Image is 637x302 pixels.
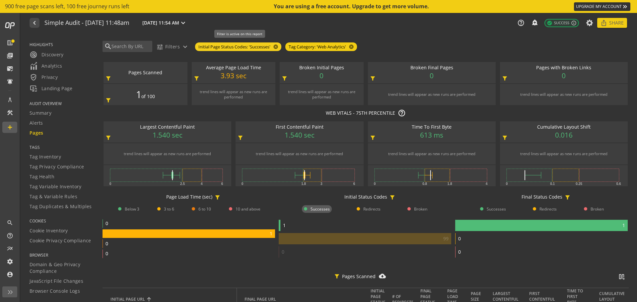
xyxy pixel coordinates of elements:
[136,88,141,101] span: 1
[141,19,188,27] button: [DATE] 11:54 AM
[547,20,552,26] mat-icon: check_circle
[485,182,487,186] text: 4
[398,109,406,117] mat-icon: help_outline
[30,173,54,180] span: Tag Health
[106,220,108,226] text: 0
[30,130,43,136] span: Pages
[506,182,508,186] text: 0
[124,151,211,156] div: trend lines will appear as new runs are performed
[109,182,111,186] text: 0
[179,19,187,27] mat-icon: expand_more
[319,71,323,81] span: 0
[239,124,360,131] div: First Contentful Paint
[30,85,37,92] mat-icon: important_devices
[414,206,427,212] span: Broken
[105,135,111,141] mat-icon: filter_alt
[201,182,203,186] text: 4
[283,222,286,228] text: 1
[180,182,185,186] text: 2.5
[616,182,621,186] text: 0.6
[107,69,184,76] div: Pages Scanned
[110,296,145,302] div: INITIAL PAGE URL
[153,130,182,140] span: 1.540 sec
[371,124,492,131] div: Time To First Byte
[154,41,192,53] button: Filters
[166,194,212,200] div: Page Load Time (sec)
[111,43,151,50] input: Search By URL
[389,194,395,201] mat-icon: filter_alt
[7,78,13,85] mat-icon: notifications_active
[574,2,630,11] a: UPGRADE MY ACCOUNT
[30,73,37,81] mat-icon: verified_user
[7,52,13,59] mat-icon: library_books
[285,130,315,140] span: 1.540 sec
[30,261,94,274] span: Domain & Geo Privacy Compliance
[344,194,387,200] div: Initial Status Codes
[236,206,260,212] span: 10 and above
[104,42,111,50] mat-icon: search
[564,194,571,201] mat-icon: filter_alt
[7,39,13,46] mat-icon: list_alt
[286,89,357,100] div: trend lines will appear as new runs are performed
[282,249,284,255] text: 0
[609,17,624,29] span: Share
[7,219,13,226] mat-icon: search
[7,96,13,103] mat-icon: architecture
[30,163,84,170] span: Tag Privacy Compliance
[164,206,174,212] span: 3 to 6
[242,182,244,186] text: 0
[522,194,562,200] div: Final Status Codes
[194,41,358,52] mat-chip-listbox: Currently applied filters
[388,151,475,156] div: trend lines will appear as new runs are performed
[105,97,111,103] mat-icon: filter_alt
[7,124,13,131] mat-icon: add
[30,252,94,258] span: BROWSER
[597,18,627,28] button: Share
[374,182,376,186] text: 0
[30,101,94,106] span: AUDIT OVERVIEW
[443,235,449,242] text: 99
[601,20,607,26] mat-icon: ios_share
[379,272,386,279] mat-icon: cloud_download_filled
[30,227,68,234] span: Cookie Inventory
[370,135,376,141] mat-icon: filter_alt
[181,43,189,51] mat-icon: expand_more
[388,92,475,97] div: trend lines will appear as new runs are performed
[342,273,376,283] p: Pages Scanned
[576,182,582,186] text: 0.25
[198,206,211,212] span: 6 to 10
[30,153,61,160] span: Tag Inventory
[458,235,461,242] text: 0
[346,44,355,49] mat-icon: cancel
[142,20,179,26] span: [DATE] 11:54 AM
[531,19,538,26] mat-icon: add_alert
[30,288,80,294] span: Browser Console Logs
[237,135,244,141] mat-icon: filter_alt
[30,237,91,244] span: Cookie Privacy Compliance
[110,296,231,302] div: INITIAL PAGE URL
[30,278,83,284] span: JavaScript File Changes
[281,75,288,82] mat-icon: filter_alt
[371,64,492,71] div: Broken Final Pages
[270,44,280,49] mat-icon: cancel
[7,109,13,116] mat-icon: construction
[517,19,525,27] mat-icon: help_outline
[30,110,51,116] span: Summary
[7,271,13,278] mat-icon: account_circle
[301,182,306,186] text: 1.8
[422,182,427,186] text: 0.8
[195,64,272,71] div: Average Page Load Time
[30,193,77,200] span: Tag & Variable Rules
[591,206,604,212] span: Broken
[622,3,628,10] mat-icon: keyboard_double_arrow_right
[107,124,228,131] div: Largest Contentful Paint
[458,249,461,255] text: 0
[622,222,625,228] text: 1
[334,273,340,279] mat-icon: filter_alt
[30,62,62,70] span: Analytics
[221,182,223,186] text: 6
[141,93,155,100] span: of 100
[106,240,108,247] text: 0
[447,182,452,186] text: 1.8
[539,206,557,212] span: Redirects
